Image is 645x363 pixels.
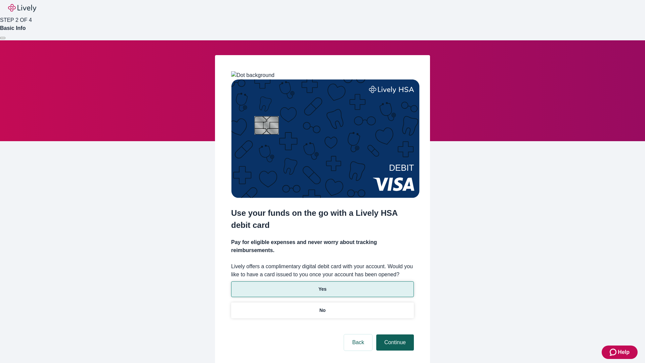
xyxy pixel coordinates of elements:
[610,348,618,356] svg: Zendesk support icon
[8,4,36,12] img: Lively
[319,307,326,314] p: No
[231,263,414,279] label: Lively offers a complimentary digital debit card with your account. Would you like to have a card...
[231,71,274,79] img: Dot background
[231,79,420,198] img: Debit card
[231,238,414,254] h4: Pay for eligible expenses and never worry about tracking reimbursements.
[344,334,372,351] button: Back
[231,207,414,231] h2: Use your funds on the go with a Lively HSA debit card
[231,302,414,318] button: No
[602,346,638,359] button: Zendesk support iconHelp
[231,281,414,297] button: Yes
[318,286,327,293] p: Yes
[618,348,630,356] span: Help
[376,334,414,351] button: Continue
